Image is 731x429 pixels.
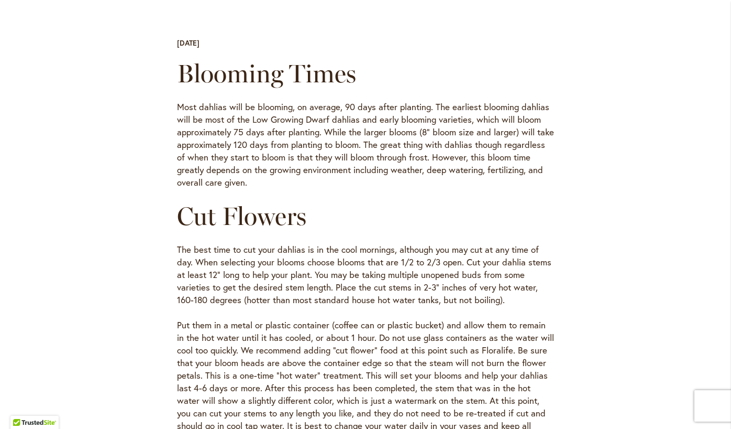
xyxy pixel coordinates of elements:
div: [DATE] [177,38,200,48]
h2: Cut Flowers [177,201,554,231]
p: The best time to cut your dahlias is in the cool mornings, although you may cut at any time of da... [177,243,554,306]
h2: Blooming Times [177,59,554,88]
p: Most dahlias will be blooming, on average, 90 days after planting. The earliest blooming dahlias ... [177,101,554,189]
